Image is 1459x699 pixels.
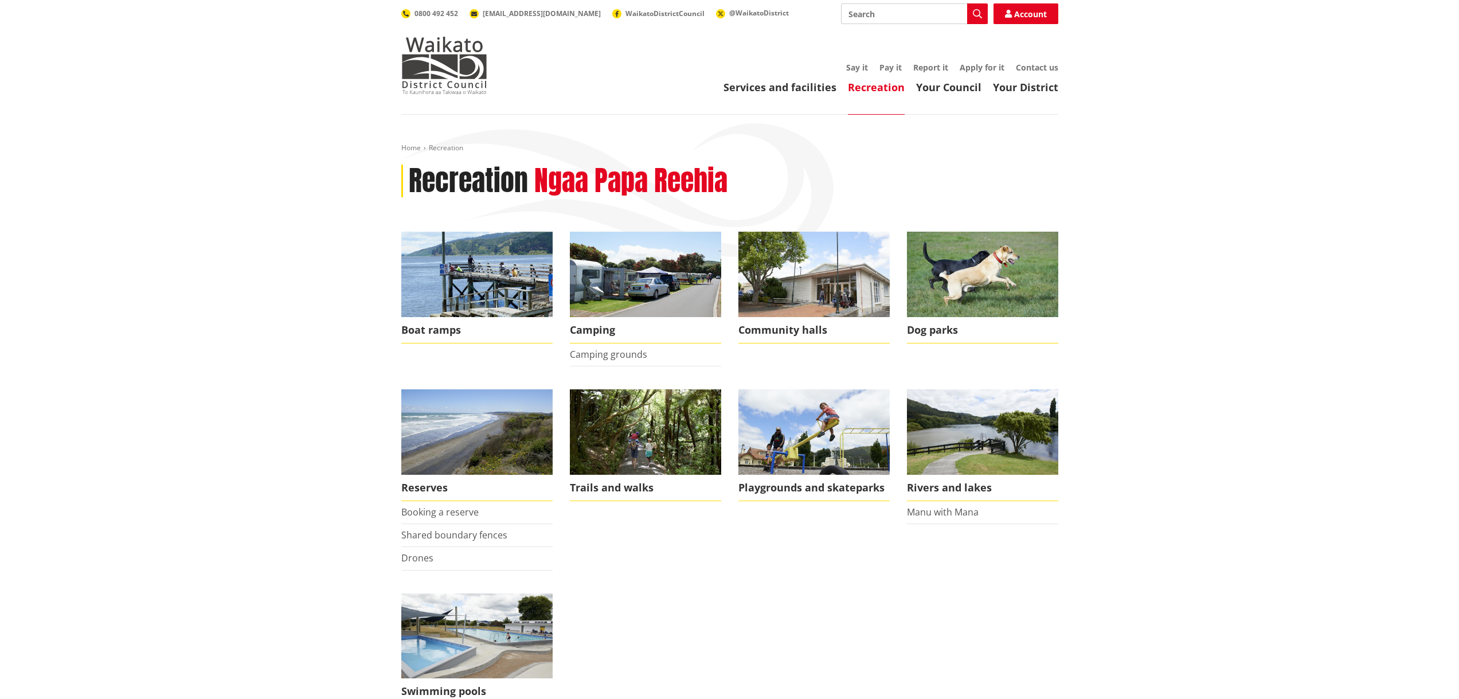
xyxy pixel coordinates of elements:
[470,9,601,18] a: [EMAIL_ADDRESS][DOMAIN_NAME]
[907,317,1058,343] span: Dog parks
[738,475,890,501] span: Playgrounds and skateparks
[916,80,981,94] a: Your Council
[401,317,553,343] span: Boat ramps
[907,232,1058,317] img: Find your local dog park
[993,3,1058,24] a: Account
[738,232,890,317] img: Ngaruawahia Memorial Hall
[401,593,553,679] img: Tuakau Swimming Pool
[907,232,1058,343] a: Find your local dog park Dog parks
[570,232,721,343] a: camping-ground-v2 Camping
[401,232,553,317] img: Port Waikato boat ramp
[612,9,705,18] a: WaikatoDistrictCouncil
[738,389,890,475] img: Playground in Ngaruawahia
[625,9,705,18] span: WaikatoDistrictCouncil
[907,389,1058,501] a: The Waikato River flowing through Ngaruawahia Rivers and lakes
[401,389,553,501] a: Port Waikato coastal reserve Reserves
[879,62,902,73] a: Pay it
[414,9,458,18] span: 0800 492 452
[841,3,988,24] input: Search input
[483,9,601,18] span: [EMAIL_ADDRESS][DOMAIN_NAME]
[401,232,553,343] a: Port Waikato council maintained boat ramp Boat ramps
[401,9,458,18] a: 0800 492 452
[848,80,905,94] a: Recreation
[570,317,721,343] span: Camping
[716,8,789,18] a: @WaikatoDistrict
[570,232,721,317] img: camping-ground-v2
[738,389,890,501] a: A family enjoying a playground in Ngaruawahia Playgrounds and skateparks
[401,143,421,153] a: Home
[729,8,789,18] span: @WaikatoDistrict
[738,317,890,343] span: Community halls
[846,62,868,73] a: Say it
[401,529,507,541] a: Shared boundary fences
[1016,62,1058,73] a: Contact us
[993,80,1058,94] a: Your District
[401,475,553,501] span: Reserves
[907,506,979,518] a: Manu with Mana
[723,80,836,94] a: Services and facilities
[429,143,463,153] span: Recreation
[401,143,1058,153] nav: breadcrumb
[401,389,553,475] img: Port Waikato coastal reserve
[570,475,721,501] span: Trails and walks
[738,232,890,343] a: Ngaruawahia Memorial Hall Community halls
[570,348,647,361] a: Camping grounds
[960,62,1004,73] a: Apply for it
[913,62,948,73] a: Report it
[401,37,487,94] img: Waikato District Council - Te Kaunihera aa Takiwaa o Waikato
[401,552,433,564] a: Drones
[570,389,721,501] a: Bridal Veil Falls scenic walk is located near Raglan in the Waikato Trails and walks
[534,165,727,198] h2: Ngaa Papa Reehia
[401,506,479,518] a: Booking a reserve
[907,475,1058,501] span: Rivers and lakes
[570,389,721,475] img: Bridal Veil Falls
[907,389,1058,475] img: Waikato River, Ngaruawahia
[409,165,528,198] h1: Recreation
